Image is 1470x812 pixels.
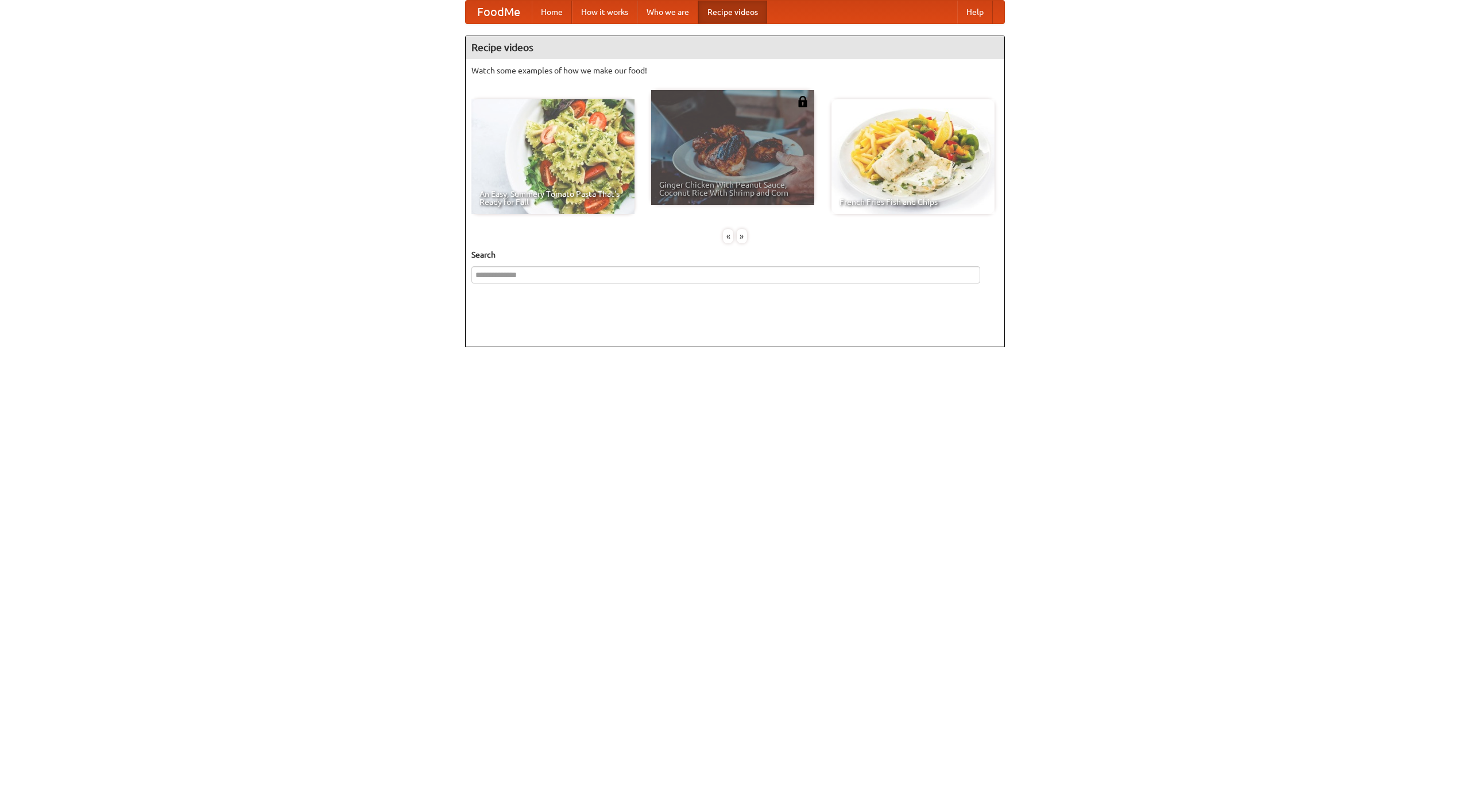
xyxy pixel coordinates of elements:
[532,1,572,24] a: Home
[698,1,767,24] a: Recipe videos
[723,229,733,243] div: «
[572,1,637,24] a: How it works
[840,198,987,206] span: French Fries Fish and Chips
[471,249,999,261] h5: Search
[466,1,532,24] a: FoodMe
[466,36,1004,59] h4: Recipe videos
[737,229,747,243] div: »
[479,190,626,206] span: An Easy, Summery Tomato Pasta That's Ready for Fall
[471,65,999,76] p: Watch some examples of how we make our food!
[831,99,995,214] a: French Fries Fish and Chips
[957,1,993,24] a: Help
[637,1,698,24] a: Who we are
[471,99,635,214] a: An Easy, Summery Tomato Pasta That's Ready for Fall
[797,96,808,107] img: 483408.png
